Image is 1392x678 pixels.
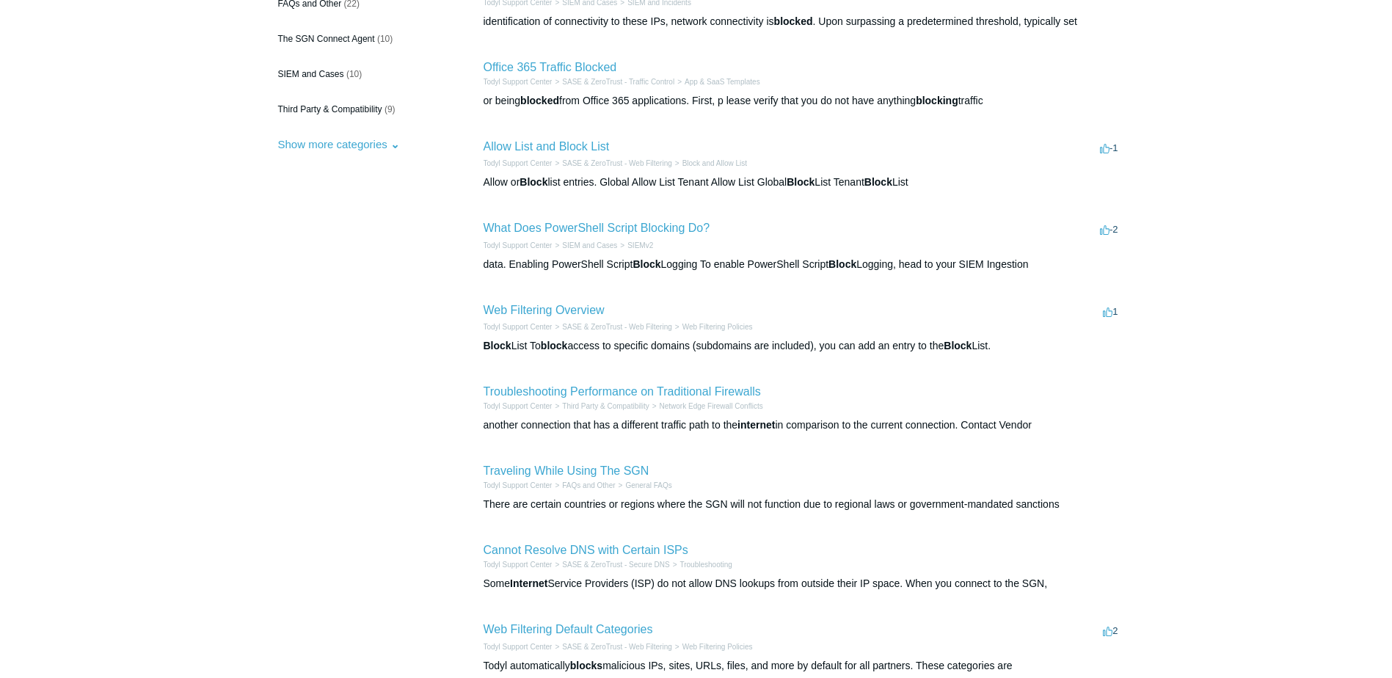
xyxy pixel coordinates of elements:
span: (9) [385,104,396,114]
a: Allow List and Block List [484,140,610,153]
a: Web Filtering Overview [484,304,605,316]
a: Web Filtering Policies [682,643,753,651]
span: (10) [377,34,393,44]
a: What Does PowerShell Script Blocking Do? [484,222,710,234]
a: SIEMv2 [627,241,653,249]
a: Third Party & Compatibility (9) [271,95,441,123]
span: SIEM and Cases [278,69,344,79]
a: SIEM and Cases (10) [271,60,441,88]
li: Todyl Support Center [484,240,553,251]
a: Troubleshooting [679,561,732,569]
a: App & SaaS Templates [685,78,760,86]
li: Todyl Support Center [484,401,553,412]
span: (10) [346,69,362,79]
a: Traveling While Using The SGN [484,464,649,477]
a: SIEM and Cases [562,241,617,249]
a: Todyl Support Center [484,402,553,410]
li: Web Filtering Policies [672,641,753,652]
div: identification of connectivity to these IPs, network connectivity is . Upon surpassing a predeter... [484,14,1122,29]
a: Todyl Support Center [484,481,553,489]
li: SIEM and Cases [552,240,617,251]
em: Block [828,258,856,270]
em: Block [944,340,972,351]
a: Todyl Support Center [484,159,553,167]
div: data. Enabling PowerShell Script Logging To enable PowerShell Script Logging, head to your SIEM I... [484,257,1122,272]
em: internet [737,419,775,431]
a: FAQs and Other [562,481,615,489]
li: Block and Allow List [672,158,747,169]
li: Todyl Support Center [484,321,553,332]
li: SASE & ZeroTrust - Web Filtering [552,158,671,169]
em: Block [864,176,892,188]
span: -2 [1100,224,1118,235]
a: SASE & ZeroTrust - Web Filtering [562,643,672,651]
span: The SGN Connect Agent [278,34,375,44]
div: List To access to specific domains (subdomains are included), you can add an entry to the List. [484,338,1122,354]
li: FAQs and Other [552,480,615,491]
a: Network Edge Firewall Conflicts [660,402,763,410]
li: App & SaaS Templates [674,76,760,87]
div: Todyl automatically malicious IPs, sites, URLs, files, and more by default for all partners. Thes... [484,658,1122,674]
em: block [541,340,568,351]
em: Block [484,340,511,351]
em: Block [520,176,547,188]
a: The SGN Connect Agent (10) [271,25,441,53]
span: -1 [1100,142,1118,153]
a: Cannot Resolve DNS with Certain ISPs [484,544,688,556]
a: Block and Allow List [682,159,747,167]
li: Todyl Support Center [484,641,553,652]
span: 2 [1103,625,1118,636]
span: Third Party & Compatibility [278,104,382,114]
a: Troubleshooting Performance on Traditional Firewalls [484,385,761,398]
a: Todyl Support Center [484,323,553,331]
li: Todyl Support Center [484,158,553,169]
a: Office 365 Traffic Blocked [484,61,617,73]
a: SASE & ZeroTrust - Web Filtering [562,159,672,167]
li: General FAQs [616,480,672,491]
a: Todyl Support Center [484,561,553,569]
div: another connection that has a different traffic path to the in comparison to the current connecti... [484,418,1122,433]
a: General FAQs [625,481,671,489]
a: Web Filtering Policies [682,323,753,331]
a: SASE & ZeroTrust - Secure DNS [562,561,669,569]
div: Some Service Providers (ISP) do not allow DNS lookups from outside their IP space. When you conne... [484,576,1122,591]
a: Third Party & Compatibility [562,402,649,410]
button: Show more categories [271,131,407,158]
li: SASE & ZeroTrust - Web Filtering [552,641,671,652]
em: blocking [916,95,958,106]
li: Todyl Support Center [484,559,553,570]
em: blocks [570,660,602,671]
a: Todyl Support Center [484,643,553,651]
span: 1 [1103,306,1118,317]
div: or being from Office 365 applications. First, p lease verify that you do not have anything traffic [484,93,1122,109]
li: SIEMv2 [617,240,653,251]
a: SASE & ZeroTrust - Traffic Control [562,78,674,86]
div: Allow or list entries. Global Allow List Tenant Allow List Global List Tenant List [484,175,1122,190]
li: SASE & ZeroTrust - Traffic Control [552,76,674,87]
a: Todyl Support Center [484,241,553,249]
li: Third Party & Compatibility [552,401,649,412]
li: Todyl Support Center [484,480,553,491]
a: SASE & ZeroTrust - Web Filtering [562,323,672,331]
li: SASE & ZeroTrust - Web Filtering [552,321,671,332]
em: Internet [510,577,547,589]
li: Todyl Support Center [484,76,553,87]
li: SASE & ZeroTrust - Secure DNS [552,559,669,570]
a: Todyl Support Center [484,78,553,86]
em: Block [787,176,815,188]
li: Troubleshooting [670,559,732,570]
em: blocked [520,95,559,106]
a: Web Filtering Default Categories [484,623,653,635]
li: Network Edge Firewall Conflicts [649,401,763,412]
em: blocked [774,15,813,27]
div: There are certain countries or regions where the SGN will not function due to regional laws or go... [484,497,1122,512]
li: Web Filtering Policies [672,321,753,332]
em: Block [633,258,660,270]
